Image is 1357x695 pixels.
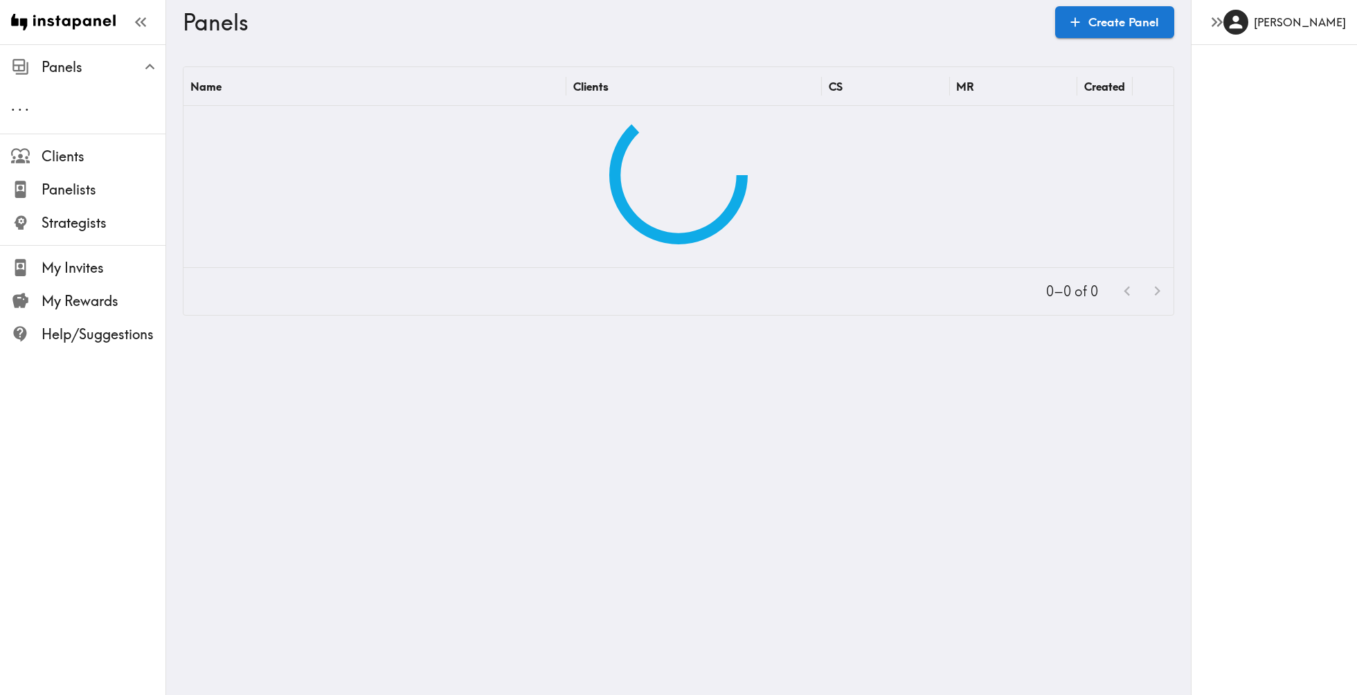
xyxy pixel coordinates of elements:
span: Panels [42,57,165,77]
div: Name [190,80,222,93]
span: My Rewards [42,291,165,311]
span: . [11,97,15,114]
p: 0–0 of 0 [1046,282,1098,301]
h6: [PERSON_NAME] [1254,15,1346,30]
span: Clients [42,147,165,166]
div: Created [1084,80,1125,93]
div: MR [956,80,974,93]
div: CS [829,80,843,93]
div: Clients [573,80,609,93]
span: Strategists [42,213,165,233]
h3: Panels [183,9,1044,35]
span: . [25,97,29,114]
a: Create Panel [1055,6,1174,38]
span: . [18,97,22,114]
span: My Invites [42,258,165,278]
span: Panelists [42,180,165,199]
span: Help/Suggestions [42,325,165,344]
